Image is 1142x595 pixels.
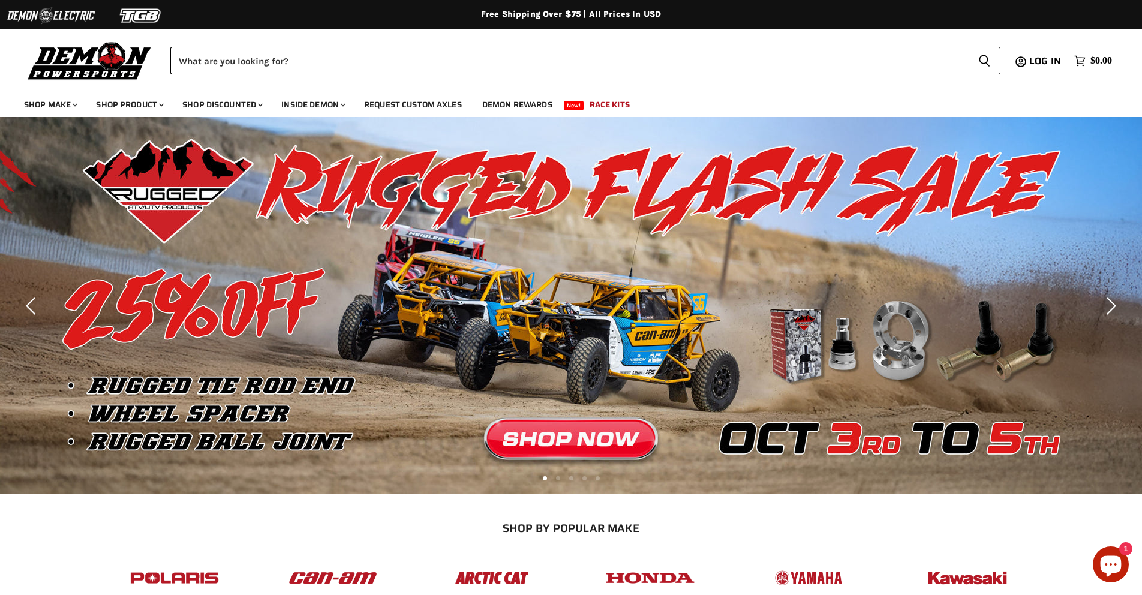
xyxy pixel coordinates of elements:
[582,476,587,480] li: Page dot 4
[272,92,353,117] a: Inside Demon
[21,294,45,318] button: Previous
[581,92,639,117] a: Race Kits
[6,4,96,27] img: Demon Electric Logo 2
[569,476,573,480] li: Page dot 3
[1097,294,1121,318] button: Next
[1024,56,1068,67] a: Log in
[91,9,1051,20] div: Free Shipping Over $75 | All Prices In USD
[355,92,471,117] a: Request Custom Axles
[96,4,186,27] img: TGB Logo 2
[969,47,1000,74] button: Search
[24,39,155,82] img: Demon Powersports
[170,47,969,74] input: Search
[564,101,584,110] span: New!
[1029,53,1061,68] span: Log in
[1090,55,1112,67] span: $0.00
[106,522,1036,534] h2: SHOP BY POPULAR MAKE
[473,92,561,117] a: Demon Rewards
[15,92,85,117] a: Shop Make
[173,92,270,117] a: Shop Discounted
[87,92,171,117] a: Shop Product
[556,476,560,480] li: Page dot 2
[1068,52,1118,70] a: $0.00
[170,47,1000,74] form: Product
[1089,546,1132,585] inbox-online-store-chat: Shopify online store chat
[543,476,547,480] li: Page dot 1
[15,88,1109,117] ul: Main menu
[596,476,600,480] li: Page dot 5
